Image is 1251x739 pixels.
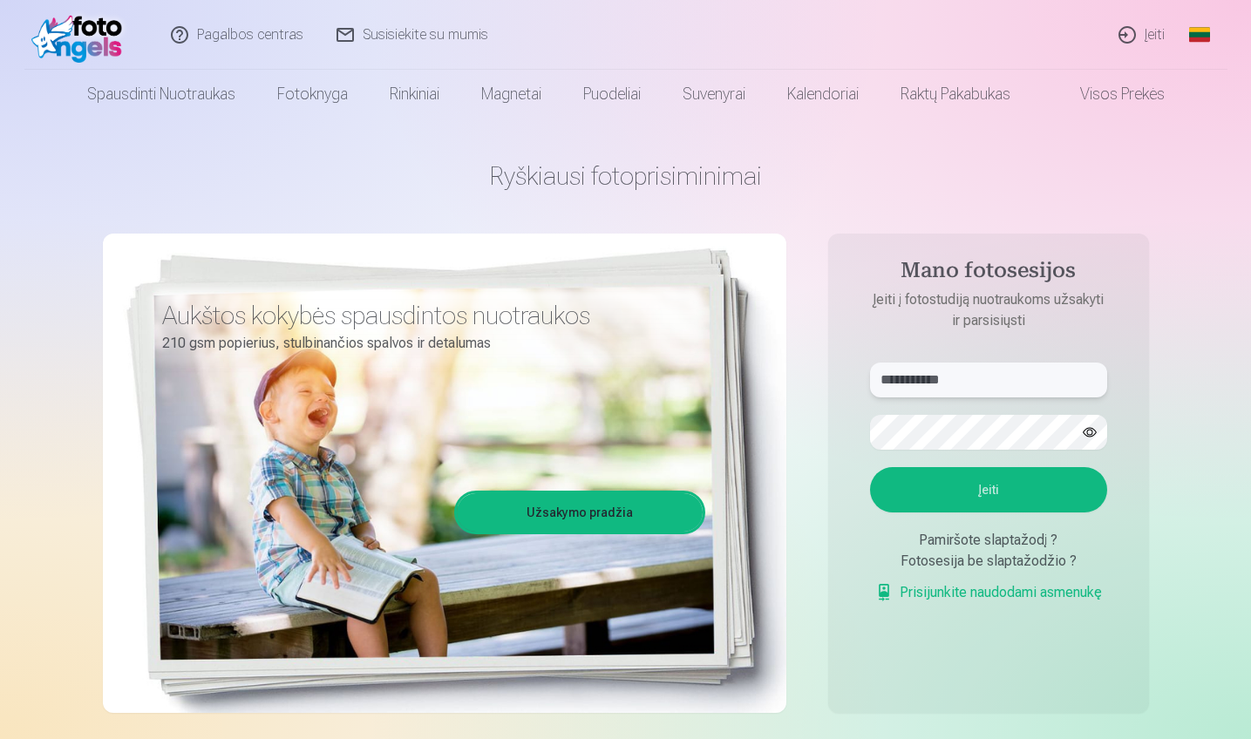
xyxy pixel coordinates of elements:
[31,7,132,63] img: /fa2
[875,582,1102,603] a: Prisijunkite naudodami asmenukę
[853,258,1125,289] h4: Mano fotosesijos
[162,331,692,356] p: 210 gsm popierius, stulbinančios spalvos ir detalumas
[562,70,662,119] a: Puodeliai
[369,70,460,119] a: Rinkiniai
[162,300,692,331] h3: Aukštos kokybės spausdintos nuotraukos
[457,493,703,532] a: Užsakymo pradžia
[870,530,1107,551] div: Pamiršote slaptažodį ?
[1031,70,1186,119] a: Visos prekės
[870,467,1107,512] button: Įeiti
[66,70,256,119] a: Spausdinti nuotraukas
[880,70,1031,119] a: Raktų pakabukas
[103,160,1149,192] h1: Ryškiausi fotoprisiminimai
[662,70,766,119] a: Suvenyrai
[870,551,1107,572] div: Fotosesija be slaptažodžio ?
[766,70,880,119] a: Kalendoriai
[853,289,1125,331] p: Įeiti į fotostudiją nuotraukoms užsakyti ir parsisiųsti
[460,70,562,119] a: Magnetai
[256,70,369,119] a: Fotoknyga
